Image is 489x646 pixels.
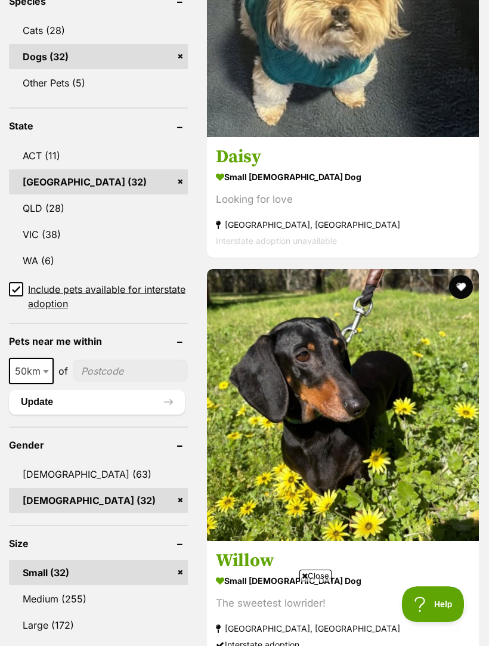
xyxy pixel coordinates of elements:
input: postcode [73,360,188,382]
button: Update [9,390,185,414]
span: Include pets available for interstate adoption [28,282,188,311]
a: Daisy small [DEMOGRAPHIC_DATA] Dog Looking for love [GEOGRAPHIC_DATA], [GEOGRAPHIC_DATA] Intersta... [207,137,479,258]
header: Pets near me within [9,336,188,347]
a: Include pets available for interstate adoption [9,282,188,311]
a: [DEMOGRAPHIC_DATA] (63) [9,462,188,487]
header: Size [9,538,188,549]
a: Small (32) [9,560,188,585]
header: Gender [9,440,188,450]
strong: small [DEMOGRAPHIC_DATA] Dog [216,168,470,186]
iframe: Help Scout Beacon - Open [402,586,465,622]
header: State [9,120,188,131]
h3: Daisy [216,146,470,168]
strong: [GEOGRAPHIC_DATA], [GEOGRAPHIC_DATA] [216,217,470,233]
a: Dogs (32) [9,44,188,69]
a: [DEMOGRAPHIC_DATA] (32) [9,488,188,513]
a: WA (6) [9,248,188,273]
a: Cats (28) [9,18,188,43]
button: favourite [449,275,473,299]
a: Large (172) [9,613,188,638]
span: 50km [10,363,52,379]
img: Willow - Dachshund Dog [207,269,479,541]
a: Other Pets (5) [9,70,188,95]
span: 50km [9,358,54,384]
strong: small [DEMOGRAPHIC_DATA] Dog [216,573,470,590]
a: VIC (38) [9,222,188,247]
span: Interstate adoption unavailable [216,236,337,246]
a: QLD (28) [9,196,188,221]
span: Close [299,570,332,582]
span: of [58,364,68,378]
a: ACT (11) [9,143,188,168]
a: [GEOGRAPHIC_DATA] (32) [9,169,188,194]
div: Looking for love [216,191,470,208]
iframe: Advertisement [27,586,462,640]
a: Medium (255) [9,586,188,611]
h3: Willow [216,550,470,573]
